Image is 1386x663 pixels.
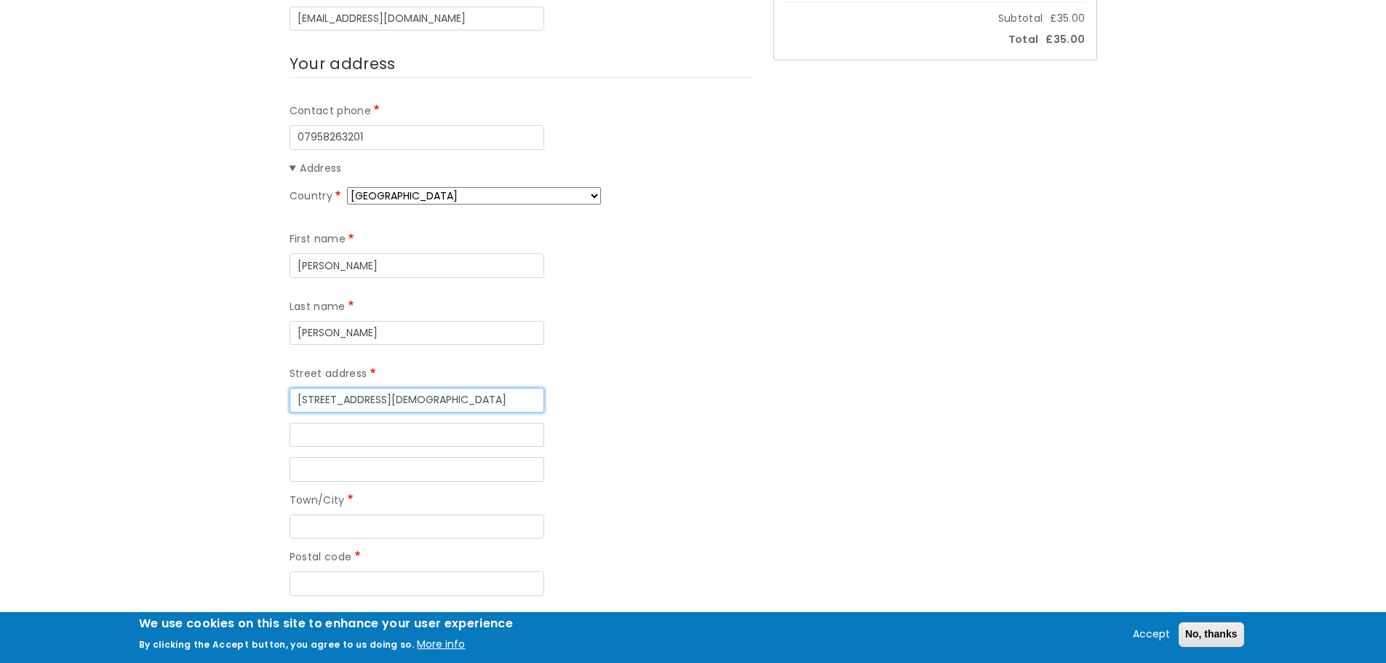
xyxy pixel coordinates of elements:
[290,53,396,74] span: Your address
[1001,31,1046,49] span: Total
[290,188,344,205] label: Country
[139,638,415,651] p: By clicking the Accept button, you agree to us doing so.
[290,160,752,178] summary: Address
[290,549,363,566] label: Postal code
[991,10,1051,28] span: Subtotal
[290,231,357,248] label: First name
[290,606,752,633] label: Order Comments
[290,298,357,316] label: Last name
[139,616,514,632] h2: We use cookies on this site to enhance your user experience
[1050,10,1085,28] span: £35.00
[1179,622,1244,647] button: No, thanks
[290,492,357,509] label: Town/City
[1046,31,1085,49] span: £35.00
[290,365,378,383] label: Street address
[1127,626,1176,643] button: Accept
[290,103,383,120] label: Contact phone
[417,636,465,654] button: More info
